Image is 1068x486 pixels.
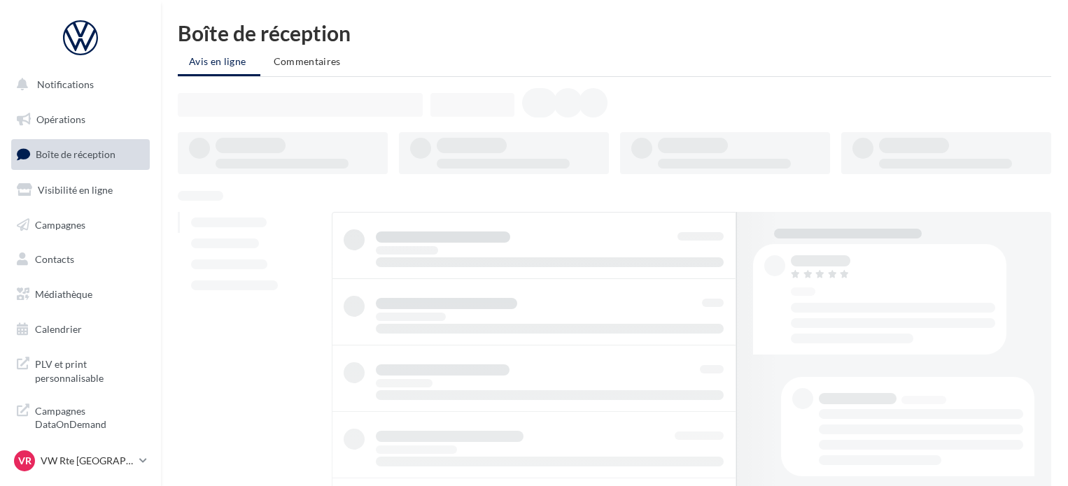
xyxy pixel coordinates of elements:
span: Opérations [36,113,85,125]
span: Calendrier [35,323,82,335]
a: PLV et print personnalisable [8,349,153,390]
span: Visibilité en ligne [38,184,113,196]
div: Boîte de réception [178,22,1051,43]
a: Campagnes [8,210,153,240]
a: Contacts [8,245,153,274]
a: Opérations [8,105,153,134]
a: Boîte de réception [8,139,153,169]
a: Campagnes DataOnDemand [8,396,153,437]
span: Notifications [37,78,94,90]
span: Campagnes [35,218,85,230]
a: Visibilité en ligne [8,176,153,205]
a: VR VW Rte [GEOGRAPHIC_DATA] [11,448,150,474]
span: Boîte de réception [36,148,115,160]
span: VR [18,454,31,468]
a: Médiathèque [8,280,153,309]
button: Notifications [8,70,147,99]
a: Calendrier [8,315,153,344]
p: VW Rte [GEOGRAPHIC_DATA] [41,454,134,468]
span: Contacts [35,253,74,265]
span: Campagnes DataOnDemand [35,401,144,431]
span: Médiathèque [35,288,92,300]
span: PLV et print personnalisable [35,355,144,385]
span: Commentaires [274,55,341,67]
